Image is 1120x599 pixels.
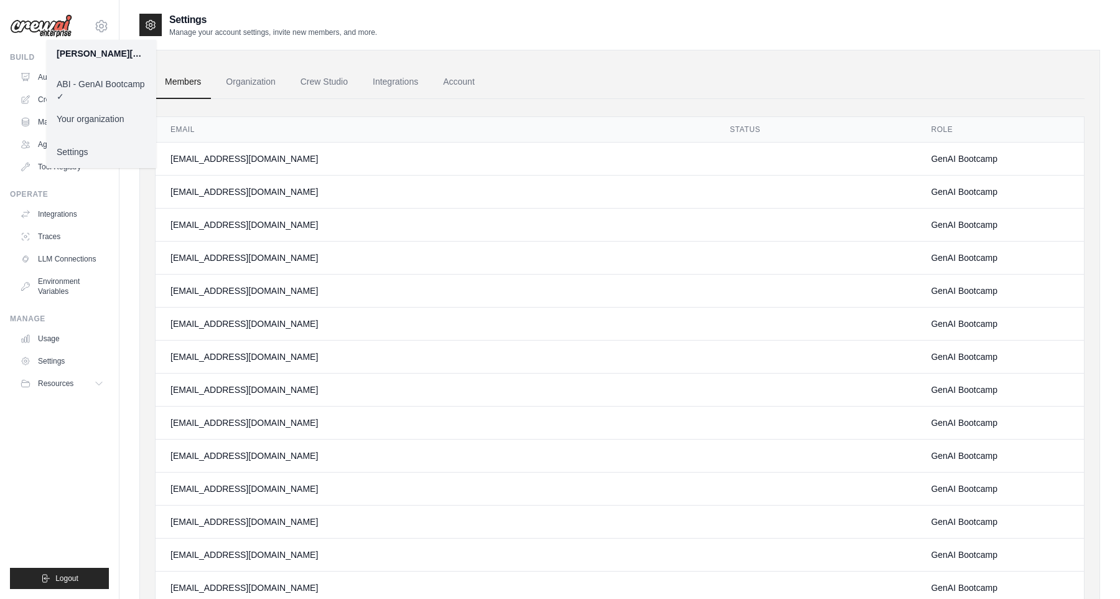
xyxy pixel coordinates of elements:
a: ABI - GenAI Bootcamp ✓ [47,73,156,108]
div: [EMAIL_ADDRESS][DOMAIN_NAME] [170,483,700,495]
a: Tool Registry [15,157,109,177]
div: [EMAIL_ADDRESS][DOMAIN_NAME] [170,351,700,363]
div: [PERSON_NAME][EMAIL_ADDRESS][PERSON_NAME][DOMAIN_NAME] [57,47,146,60]
a: Your organization [47,108,156,130]
div: Operate [10,189,109,199]
div: GenAI Bootcamp [931,417,1069,429]
div: Manage [10,314,109,324]
span: Resources [38,379,73,389]
p: Manage your account settings, invite new members, and more. [169,27,377,37]
a: Environment Variables [15,271,109,301]
div: [EMAIL_ADDRESS][DOMAIN_NAME] [170,450,700,462]
a: Agents [15,134,109,154]
div: [EMAIL_ADDRESS][DOMAIN_NAME] [170,318,700,330]
a: Traces [15,227,109,247]
a: Automations [15,67,109,87]
div: GenAI Bootcamp [931,153,1069,165]
a: Usage [15,329,109,349]
div: GenAI Bootcamp [931,582,1069,594]
a: LLM Connections [15,249,109,269]
div: GenAI Bootcamp [931,186,1069,198]
div: [EMAIL_ADDRESS][DOMAIN_NAME] [170,516,700,528]
div: GenAI Bootcamp [931,351,1069,363]
div: GenAI Bootcamp [931,516,1069,528]
th: Status [715,117,916,143]
a: Crew Studio [15,90,109,110]
div: [EMAIL_ADDRESS][DOMAIN_NAME] [170,285,700,297]
div: [EMAIL_ADDRESS][DOMAIN_NAME] [170,549,700,561]
div: GenAI Bootcamp [931,219,1069,231]
h2: Settings [169,12,377,27]
div: GenAI Bootcamp [931,285,1069,297]
div: [EMAIL_ADDRESS][DOMAIN_NAME] [170,186,700,198]
div: [EMAIL_ADDRESS][DOMAIN_NAME] [170,582,700,594]
div: [EMAIL_ADDRESS][DOMAIN_NAME] [170,219,700,231]
div: [EMAIL_ADDRESS][DOMAIN_NAME] [170,252,700,264]
a: Integrations [363,65,428,99]
div: Build [10,52,109,62]
div: GenAI Bootcamp [931,549,1069,561]
div: GenAI Bootcamp [931,252,1069,264]
a: Settings [15,351,109,371]
span: Logout [55,573,78,583]
div: GenAI Bootcamp [931,450,1069,462]
a: Integrations [15,204,109,224]
div: GenAI Bootcamp [931,384,1069,396]
button: Logout [10,568,109,589]
th: Role [916,117,1084,143]
a: Members [155,65,211,99]
div: [EMAIL_ADDRESS][DOMAIN_NAME] [170,384,700,396]
a: Crew Studio [291,65,358,99]
a: Settings [47,141,156,163]
a: Organization [216,65,285,99]
div: [EMAIL_ADDRESS][DOMAIN_NAME] [170,153,700,165]
a: Account [433,65,485,99]
th: Email [156,117,715,143]
a: Marketplace [15,112,109,132]
div: GenAI Bootcamp [931,318,1069,330]
img: Logo [10,14,72,38]
div: GenAI Bootcamp [931,483,1069,495]
div: [EMAIL_ADDRESS][DOMAIN_NAME] [170,417,700,429]
button: Resources [15,374,109,394]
